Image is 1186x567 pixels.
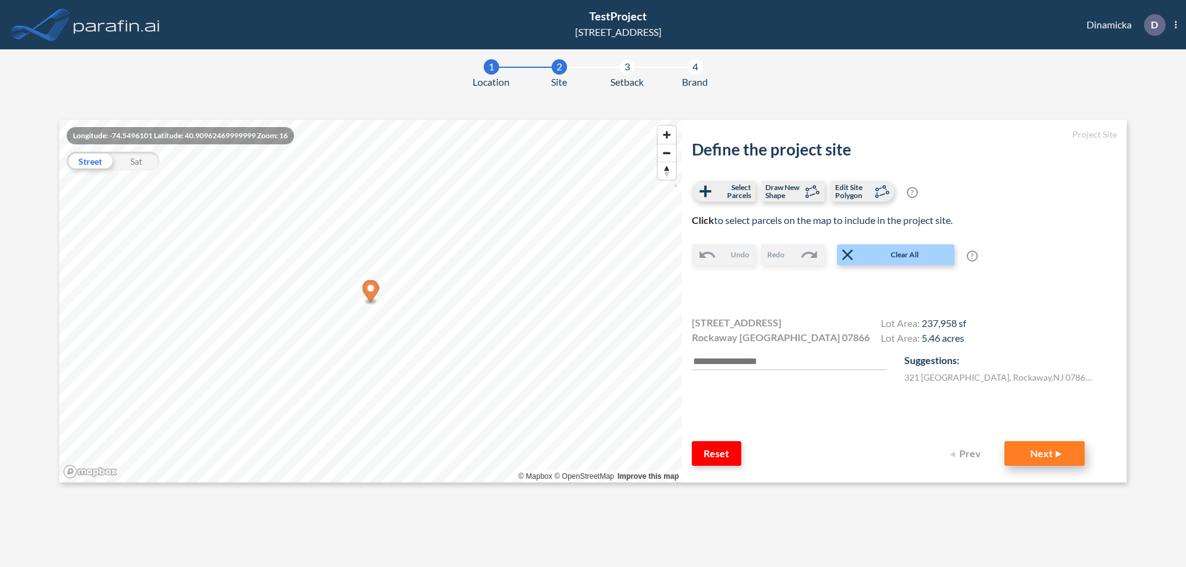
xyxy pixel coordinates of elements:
span: ? [907,187,918,198]
span: Undo [731,249,749,260]
span: [STREET_ADDRESS] [692,315,781,330]
span: Rockaway [GEOGRAPHIC_DATA] 07866 [692,330,870,345]
div: Map marker [363,280,379,305]
img: logo [71,12,162,37]
p: Suggestions: [904,353,1117,368]
div: Sat [113,152,159,170]
span: ? [967,250,978,262]
span: Edit Site Polygon [835,183,872,199]
div: 4 [688,59,703,75]
span: Redo [767,249,784,260]
div: Dinamicka [1068,14,1177,36]
span: TestProject [589,9,647,23]
p: D [1151,19,1158,30]
a: OpenStreetMap [554,472,614,481]
button: Zoom out [658,144,676,162]
div: Longitude: -74.5496101 Latitude: 40.90962469999999 Zoom: 16 [67,127,294,144]
div: Street [67,152,113,170]
h2: Define the project site [692,140,1117,159]
span: Clear All [857,249,953,260]
div: 2 [552,59,567,75]
div: 3 [620,59,635,75]
button: Reset [692,441,741,466]
button: Clear All [837,244,954,265]
button: Prev [943,441,992,466]
b: Click [692,214,714,226]
span: to select parcels on the map to include in the project site. [692,214,953,226]
div: 1 [484,59,499,75]
h4: Lot Area: [881,332,966,347]
h5: Project Site [692,130,1117,140]
a: Mapbox homepage [63,465,117,479]
button: Zoom in [658,126,676,144]
button: Reset bearing to north [658,162,676,180]
span: Setback [610,75,644,89]
button: Redo [761,244,825,265]
span: 5.46 acres [922,332,964,344]
span: Location [473,75,510,89]
button: Undo [692,244,755,265]
span: Draw New Shape [765,183,802,199]
h4: Lot Area: [881,317,966,332]
span: Site [551,75,567,89]
a: Mapbox [518,472,552,481]
span: Brand [682,75,708,89]
canvas: Map [59,120,682,482]
span: Select Parcels [715,183,751,199]
div: [STREET_ADDRESS] [575,25,662,39]
label: 321 [GEOGRAPHIC_DATA] , Rockaway , NJ 07866 , US [904,371,1096,384]
span: 237,958 sf [922,317,966,329]
a: Improve this map [618,472,679,481]
button: Next [1004,441,1085,466]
